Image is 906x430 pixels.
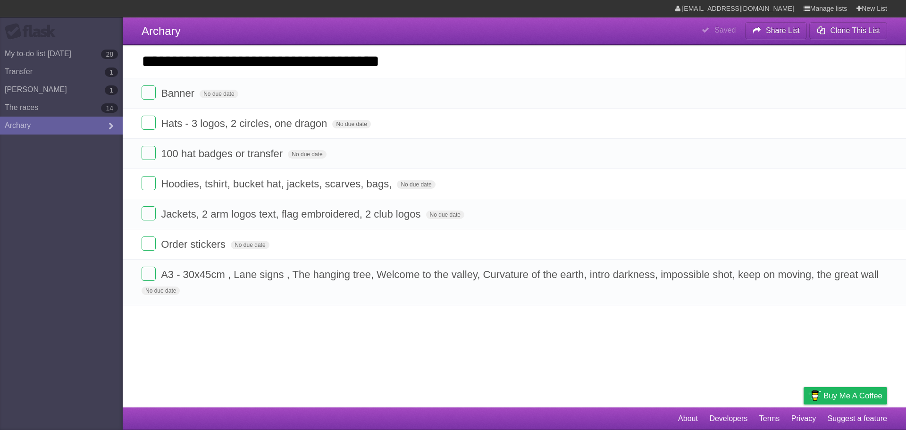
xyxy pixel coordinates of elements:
b: 1 [105,67,118,77]
span: No due date [142,287,180,295]
label: Done [142,85,156,100]
a: Terms [759,410,780,428]
span: No due date [288,150,326,159]
span: A3 - 30x45cm , Lane signs , The hanging tree, Welcome to the valley, Curvature of the earth, intr... [161,269,881,280]
button: Clone This List [809,22,887,39]
span: No due date [332,120,370,128]
b: Share List [766,26,800,34]
span: Hoodies, tshirt, bucket hat, jackets, scarves, bags, [161,178,394,190]
a: About [678,410,698,428]
label: Done [142,146,156,160]
span: Order stickers [161,238,228,250]
span: No due date [231,241,269,249]
label: Done [142,176,156,190]
b: 28 [101,50,118,59]
label: Done [142,236,156,251]
img: Buy me a coffee [808,388,821,404]
b: 1 [105,85,118,95]
b: Saved [714,26,736,34]
span: Buy me a coffee [823,388,882,404]
b: Clone This List [830,26,880,34]
span: Jackets, 2 arm logos text, flag embroidered, 2 club logos [161,208,423,220]
span: No due date [200,90,238,98]
label: Done [142,206,156,220]
span: 100 hat badges or transfer [161,148,285,160]
a: Privacy [791,410,816,428]
label: Done [142,116,156,130]
a: Buy me a coffee [804,387,887,405]
a: Developers [709,410,747,428]
span: Hats - 3 logos, 2 circles, one dragon [161,118,329,129]
span: No due date [397,180,435,189]
span: Banner [161,87,197,99]
span: Archary [142,25,181,37]
div: Flask [5,23,61,40]
button: Share List [745,22,807,39]
a: Suggest a feature [828,410,887,428]
span: No due date [426,211,464,219]
label: Done [142,267,156,281]
b: 14 [101,103,118,113]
